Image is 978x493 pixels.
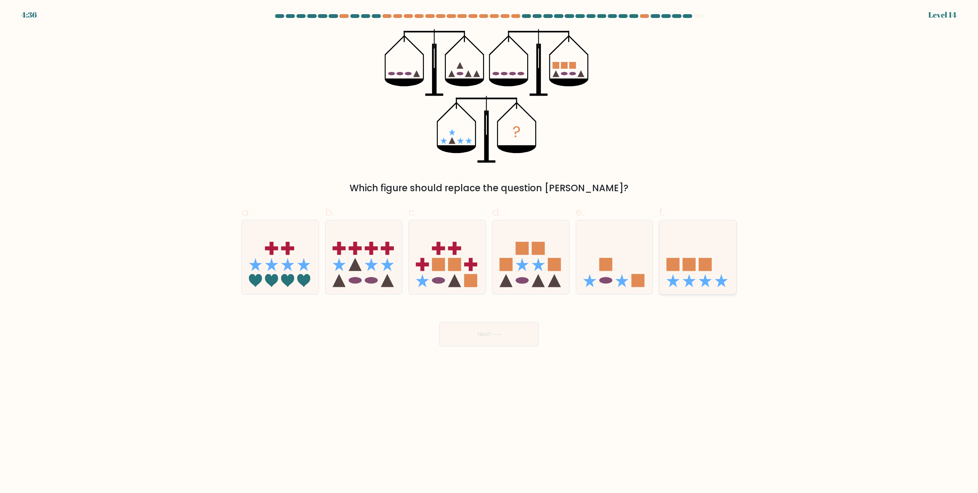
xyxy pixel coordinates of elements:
span: b. [325,205,334,220]
div: Level 14 [928,9,957,21]
div: Which figure should replace the question [PERSON_NAME]? [246,181,732,195]
span: a. [241,205,251,220]
button: Next [439,322,539,347]
span: e. [576,205,584,220]
span: d. [492,205,501,220]
span: c. [408,205,417,220]
div: 4:36 [21,9,37,21]
tspan: ? [512,121,521,143]
span: f. [659,205,664,220]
